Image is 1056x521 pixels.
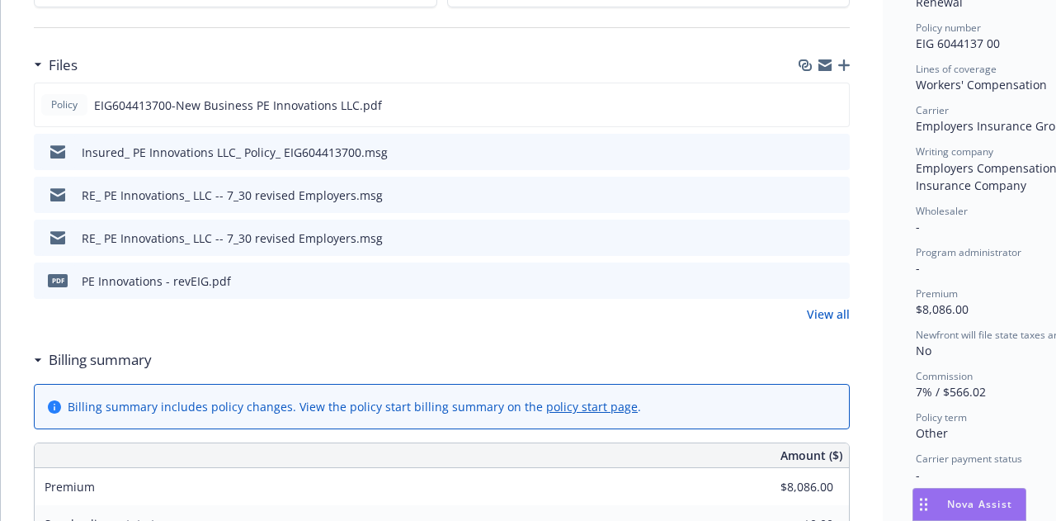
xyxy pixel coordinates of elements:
div: RE_ PE Innovations_ LLC -- 7_30 revised Employers.msg [82,187,383,204]
span: Lines of coverage [916,62,997,76]
span: - [916,260,920,276]
button: download file [801,97,814,114]
span: $8,086.00 [916,301,969,317]
div: Files [34,54,78,76]
button: preview file [828,272,843,290]
span: Workers' Compensation [916,77,1047,92]
div: Billing summary includes policy changes. View the policy start billing summary on the . [68,398,641,415]
div: Billing summary [34,349,152,371]
span: EIG604413700-New Business PE Innovations LLC.pdf [94,97,382,114]
span: Program administrator [916,245,1021,259]
span: Policy number [916,21,981,35]
button: preview file [828,230,843,247]
button: preview file [828,187,843,204]
div: PE Innovations - revEIG.pdf [82,272,231,290]
span: Policy term [916,410,967,424]
span: Carrier payment status [916,452,1022,466]
span: Wholesaler [916,204,968,218]
h3: Files [49,54,78,76]
span: - [916,219,920,234]
button: preview file [828,144,843,161]
span: Premium [45,479,95,495]
span: Nova Assist [947,497,1012,511]
button: download file [802,272,815,290]
button: download file [802,187,815,204]
button: download file [802,144,815,161]
span: 7% / $566.02 [916,384,986,400]
button: download file [802,230,815,247]
span: EIG 6044137 00 [916,36,1000,51]
span: - [916,467,920,483]
div: Drag to move [913,489,934,520]
input: 0.00 [736,475,843,500]
a: View all [807,305,850,323]
button: Nova Assist [912,488,1026,521]
button: preview file [827,97,842,114]
a: policy start page [546,399,638,414]
span: Amount ($) [780,447,842,464]
h3: Billing summary [49,349,152,371]
span: Other [916,425,948,441]
span: Carrier [916,103,949,117]
span: Premium [916,287,958,301]
span: No [916,343,931,358]
span: Policy [48,97,81,112]
span: pdf [48,274,68,287]
span: Writing company [916,144,993,159]
div: RE_ PE Innovations_ LLC -- 7_30 revised Employers.msg [82,230,383,247]
div: Insured_ PE Innovations LLC_ Policy_ EIG604413700.msg [82,144,388,161]
span: Commission [916,369,973,383]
